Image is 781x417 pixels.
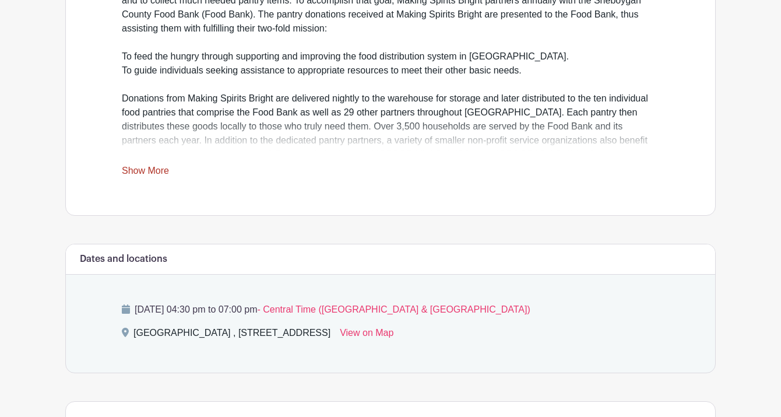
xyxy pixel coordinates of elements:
a: Show More [122,166,169,180]
div: [GEOGRAPHIC_DATA] , [STREET_ADDRESS] [133,326,330,345]
h6: Dates and locations [80,254,167,265]
span: - Central Time ([GEOGRAPHIC_DATA] & [GEOGRAPHIC_DATA]) [257,304,530,314]
p: [DATE] 04:30 pm to 07:00 pm [122,303,659,317]
a: View on Map [340,326,393,345]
